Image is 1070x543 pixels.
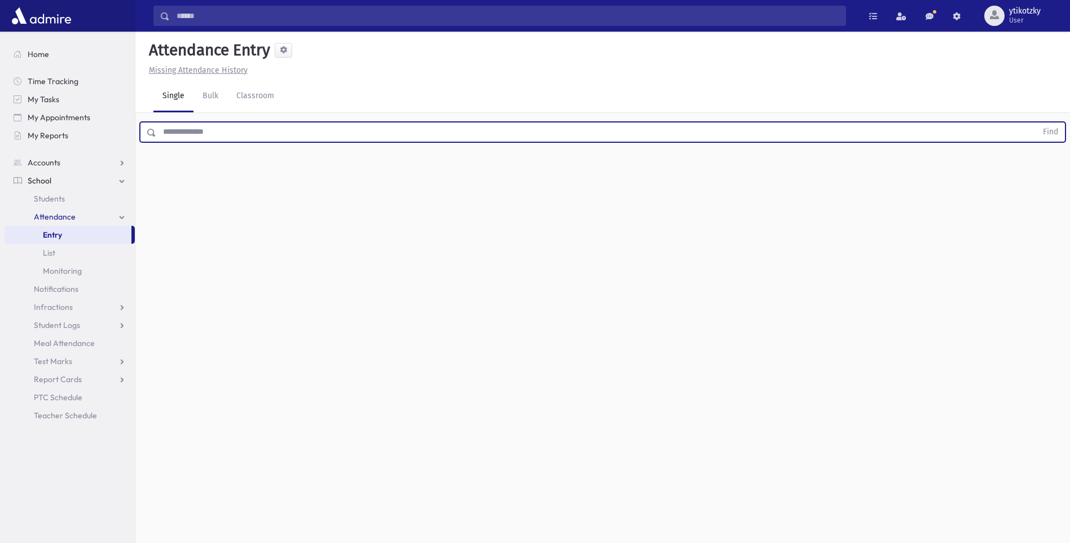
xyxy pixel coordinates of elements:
[5,90,135,108] a: My Tasks
[34,212,76,222] span: Attendance
[28,94,59,104] span: My Tasks
[28,130,68,141] span: My Reports
[28,112,90,122] span: My Appointments
[227,81,283,112] a: Classroom
[149,65,248,75] u: Missing Attendance History
[5,126,135,144] a: My Reports
[34,320,80,330] span: Student Logs
[5,388,135,406] a: PTC Schedule
[34,302,73,312] span: Infractions
[34,374,82,384] span: Report Cards
[5,244,135,262] a: List
[1009,7,1041,16] span: ytikotzky
[5,280,135,298] a: Notifications
[34,194,65,204] span: Students
[5,45,135,63] a: Home
[5,370,135,388] a: Report Cards
[43,266,82,276] span: Monitoring
[144,65,248,75] a: Missing Attendance History
[34,392,82,402] span: PTC Schedule
[34,338,95,348] span: Meal Attendance
[5,208,135,226] a: Attendance
[5,172,135,190] a: School
[34,356,72,366] span: Test Marks
[5,154,135,172] a: Accounts
[5,226,131,244] a: Entry
[34,284,78,294] span: Notifications
[43,248,55,258] span: List
[144,41,270,60] h5: Attendance Entry
[5,334,135,352] a: Meal Attendance
[170,6,846,26] input: Search
[5,352,135,370] a: Test Marks
[5,316,135,334] a: Student Logs
[28,76,78,86] span: Time Tracking
[1036,122,1065,142] button: Find
[34,410,97,421] span: Teacher Schedule
[5,72,135,90] a: Time Tracking
[5,190,135,208] a: Students
[28,157,60,168] span: Accounts
[193,81,227,112] a: Bulk
[5,298,135,316] a: Infractions
[5,262,135,280] a: Monitoring
[9,5,74,27] img: AdmirePro
[28,176,51,186] span: School
[28,49,49,59] span: Home
[5,108,135,126] a: My Appointments
[5,406,135,424] a: Teacher Schedule
[1009,16,1041,25] span: User
[43,230,62,240] span: Entry
[153,81,193,112] a: Single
